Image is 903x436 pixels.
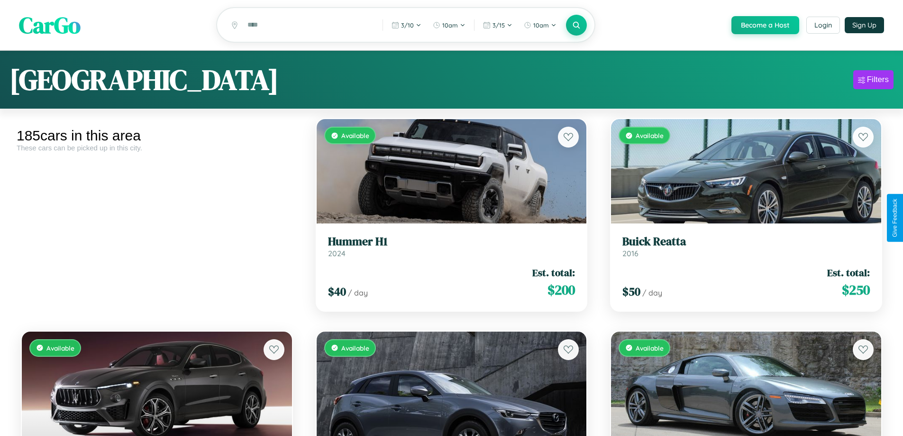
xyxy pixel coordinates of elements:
button: Become a Host [731,16,799,34]
span: 10am [442,21,458,29]
span: 10am [533,21,549,29]
span: Available [341,131,369,139]
span: $ 250 [842,280,870,299]
span: $ 200 [547,280,575,299]
button: 10am [428,18,470,33]
a: Hummer H12024 [328,235,575,258]
button: Login [806,17,840,34]
span: 2016 [622,249,638,258]
div: Give Feedback [892,199,898,237]
span: 3 / 15 [493,21,505,29]
div: These cars can be picked up in this city. [17,144,297,152]
button: Filters [853,70,894,89]
button: 3/10 [387,18,426,33]
button: 3/15 [478,18,517,33]
div: 185 cars in this area [17,128,297,144]
span: Est. total: [827,266,870,279]
a: Buick Reatta2016 [622,235,870,258]
h3: Buick Reatta [622,235,870,249]
span: $ 40 [328,284,346,299]
h3: Hummer H1 [328,235,575,249]
span: Available [341,344,369,352]
span: 2024 [328,249,346,258]
div: Filters [867,75,889,84]
button: Sign Up [845,17,884,33]
span: 3 / 10 [401,21,414,29]
span: / day [642,288,662,297]
span: $ 50 [622,284,640,299]
span: Available [46,344,74,352]
span: Available [636,344,664,352]
span: CarGo [19,9,81,41]
button: 10am [519,18,561,33]
span: Available [636,131,664,139]
h1: [GEOGRAPHIC_DATA] [9,60,279,99]
span: / day [348,288,368,297]
span: Est. total: [532,266,575,279]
